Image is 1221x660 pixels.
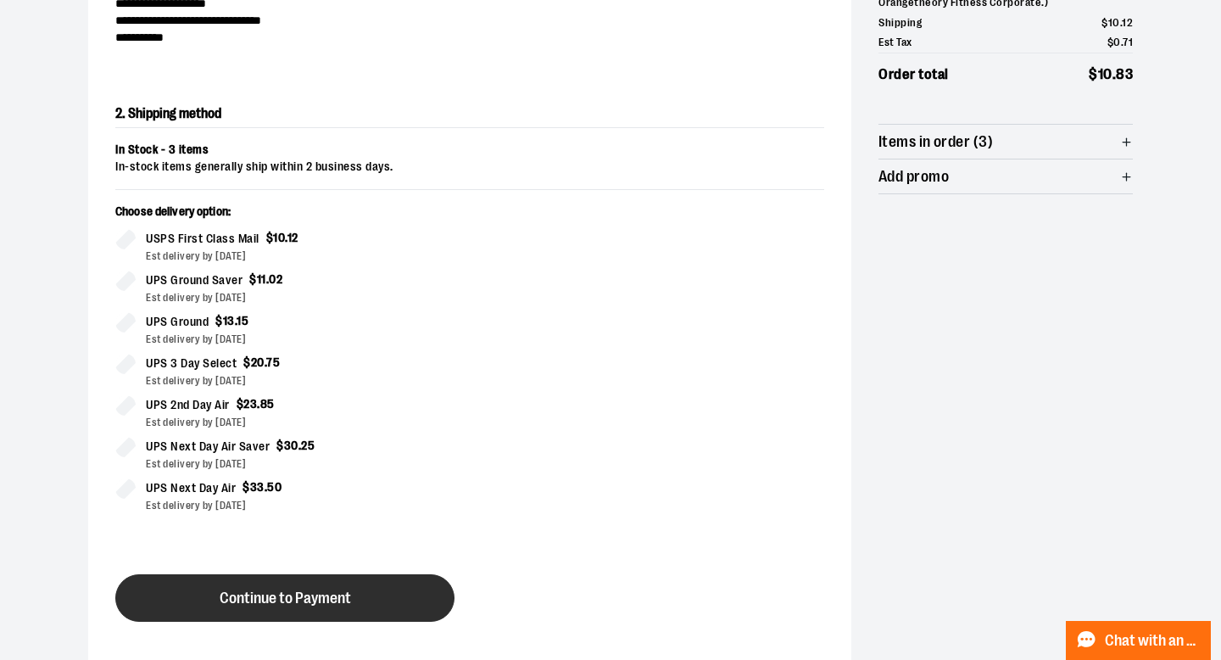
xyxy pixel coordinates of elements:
span: 12 [287,231,298,244]
div: Est delivery by [DATE] [146,373,456,389]
button: Items in order (3) [878,125,1133,159]
span: $ [243,480,250,494]
span: 20 [251,355,265,369]
span: 12 [1122,16,1133,29]
p: Choose delivery option: [115,204,456,229]
div: Est delivery by [DATE] [146,249,456,264]
span: . [265,355,267,369]
span: . [298,439,302,452]
span: $ [237,397,244,411]
input: UPS Ground Saver$11.02Est delivery by [DATE] [115,271,136,291]
span: UPS Ground Saver [146,271,243,290]
span: . [257,397,260,411]
span: . [1121,36,1123,48]
span: 15 [237,314,248,327]
span: 10 [1098,66,1112,82]
span: 23 [243,397,257,411]
span: UPS Next Day Air [146,478,236,498]
span: $ [1089,66,1098,82]
input: UPS 3 Day Select$20.75Est delivery by [DATE] [115,354,136,374]
span: $ [1101,16,1108,29]
span: $ [243,355,251,369]
span: 02 [269,272,282,286]
button: Continue to Payment [115,574,454,622]
span: 13 [223,314,235,327]
span: $ [215,314,223,327]
span: UPS Next Day Air Saver [146,437,270,456]
span: 50 [267,480,282,494]
div: Est delivery by [DATE] [146,498,456,513]
span: UPS Ground [146,312,209,332]
span: $ [1107,36,1114,48]
span: . [235,314,237,327]
input: UPS Ground$13.15Est delivery by [DATE] [115,312,136,333]
span: $ [266,231,274,244]
div: Est delivery by [DATE] [146,332,456,347]
span: 85 [260,397,275,411]
span: Chat with an Expert [1105,633,1201,649]
span: . [285,231,287,244]
span: Items in order (3) [878,134,993,150]
h2: 2. Shipping method [115,100,824,128]
span: Est Tax [878,34,912,51]
div: In Stock - 3 items [115,142,824,159]
span: . [1112,66,1117,82]
span: 75 [266,355,280,369]
span: . [266,272,270,286]
span: 25 [301,439,315,452]
input: UPS Next Day Air Saver$30.25Est delivery by [DATE] [115,437,136,457]
button: Chat with an Expert [1066,621,1212,660]
span: UPS 3 Day Select [146,354,237,373]
span: 33 [250,480,265,494]
span: . [1120,16,1123,29]
span: . [265,480,268,494]
span: UPS 2nd Day Air [146,395,230,415]
span: Add promo [878,169,949,185]
button: Add promo [878,159,1133,193]
div: Est delivery by [DATE] [146,456,456,472]
span: 30 [284,439,298,452]
div: Est delivery by [DATE] [146,415,456,430]
div: Est delivery by [DATE] [146,290,456,305]
span: Order total [878,64,949,86]
span: 71 [1123,36,1133,48]
span: 10 [273,231,285,244]
input: UPS Next Day Air$33.50Est delivery by [DATE] [115,478,136,499]
span: 11 [257,272,266,286]
span: 83 [1116,66,1133,82]
span: $ [276,439,284,452]
div: In-stock items generally ship within 2 business days. [115,159,824,176]
input: UPS 2nd Day Air$23.85Est delivery by [DATE] [115,395,136,416]
span: USPS First Class Mail [146,229,259,249]
input: USPS First Class Mail$10.12Est delivery by [DATE] [115,229,136,249]
span: Shipping [878,14,922,31]
span: 0 [1113,36,1121,48]
span: $ [249,272,257,286]
span: Continue to Payment [220,590,351,607]
span: 10 [1108,16,1120,29]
